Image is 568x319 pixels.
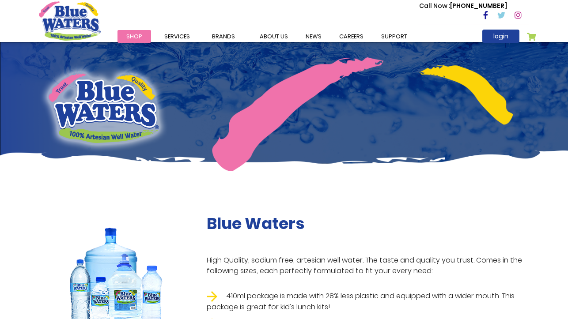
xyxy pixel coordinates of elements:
p: High Quality, sodium free, artesian well water. The taste and quality you trust. Comes in the fol... [207,255,529,276]
a: News [297,30,330,43]
span: Brands [212,32,235,41]
a: careers [330,30,372,43]
a: login [482,30,519,43]
li: 410ml package is made with 28% less plastic and equipped with a wider mouth. This package is grea... [207,291,529,312]
a: about us [251,30,297,43]
h2: Blue Waters [207,214,529,233]
p: [PHONE_NUMBER] [419,1,507,11]
span: Services [164,32,190,41]
a: store logo [39,1,101,40]
a: support [372,30,416,43]
span: Call Now : [419,1,450,10]
span: Shop [126,32,142,41]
